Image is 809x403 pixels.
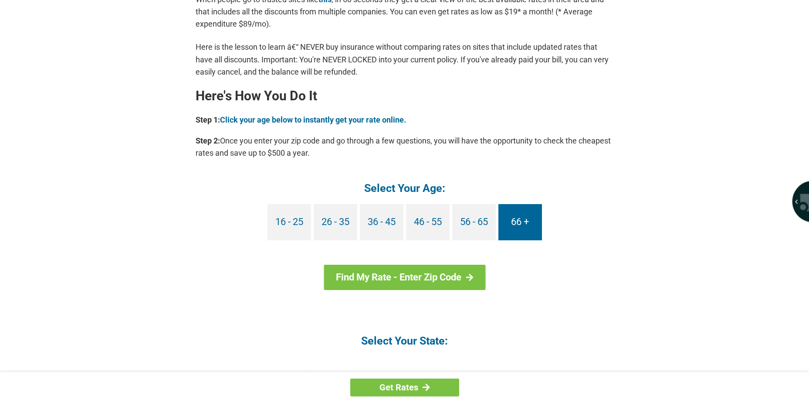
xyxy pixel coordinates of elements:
a: 66 + [498,204,542,240]
b: Step 2: [196,136,220,145]
a: Find My Rate - Enter Zip Code [324,265,485,290]
a: 56 - 65 [452,204,496,240]
a: 16 - 25 [267,204,311,240]
p: Once you enter your zip code and go through a few questions, you will have the opportunity to che... [196,135,614,159]
a: 36 - 45 [360,204,403,240]
b: Step 1: [196,115,220,124]
h2: Here's How You Do It [196,89,614,103]
p: Here is the lesson to learn â€“ NEVER buy insurance without comparing rates on sites that include... [196,41,614,78]
h4: Select Your Age: [196,181,614,195]
a: 46 - 55 [406,204,450,240]
a: 26 - 35 [314,204,357,240]
a: Get Rates [350,379,459,396]
h4: Select Your State: [196,334,614,348]
a: Click your age below to instantly get your rate online. [220,115,406,124]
